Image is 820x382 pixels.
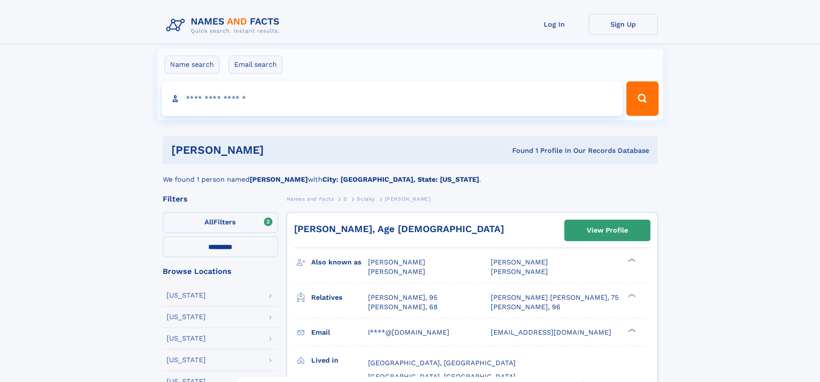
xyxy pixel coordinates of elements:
[163,164,658,185] div: We found 1 person named with .
[626,258,636,263] div: ❯
[343,193,347,204] a: S
[163,212,278,233] label: Filters
[388,146,649,155] div: Found 1 Profile In Our Records Database
[368,293,437,302] a: [PERSON_NAME], 95
[626,327,636,333] div: ❯
[163,195,278,203] div: Filters
[167,292,206,299] div: [US_STATE]
[164,56,220,74] label: Name search
[167,357,206,363] div: [US_STATE]
[491,293,619,302] a: [PERSON_NAME] [PERSON_NAME], 75
[171,145,388,155] h1: [PERSON_NAME]
[294,224,504,234] a: [PERSON_NAME], Age [DEMOGRAPHIC_DATA]
[250,175,308,183] b: [PERSON_NAME]
[368,258,425,266] span: [PERSON_NAME]
[491,302,560,312] a: [PERSON_NAME], 96
[343,196,347,202] span: S
[565,220,650,241] a: View Profile
[491,267,548,276] span: [PERSON_NAME]
[163,14,287,37] img: Logo Names and Facts
[229,56,282,74] label: Email search
[163,267,278,275] div: Browse Locations
[385,196,431,202] span: [PERSON_NAME]
[322,175,479,183] b: City: [GEOGRAPHIC_DATA], State: [US_STATE]
[368,302,438,312] a: [PERSON_NAME], 68
[626,81,658,116] button: Search Button
[311,255,368,270] h3: Also known as
[311,353,368,368] h3: Lived in
[368,373,516,381] span: [GEOGRAPHIC_DATA], [GEOGRAPHIC_DATA]
[626,292,636,298] div: ❯
[311,290,368,305] h3: Relatives
[357,196,375,202] span: Sciaky
[520,14,589,35] a: Log In
[491,258,548,266] span: [PERSON_NAME]
[357,193,375,204] a: Sciaky
[162,81,623,116] input: search input
[287,193,334,204] a: Names and Facts
[587,221,628,240] div: View Profile
[368,267,425,276] span: [PERSON_NAME]
[589,14,658,35] a: Sign Up
[167,335,206,342] div: [US_STATE]
[491,328,611,336] span: [EMAIL_ADDRESS][DOMAIN_NAME]
[368,359,516,367] span: [GEOGRAPHIC_DATA], [GEOGRAPHIC_DATA]
[311,325,368,340] h3: Email
[167,314,206,320] div: [US_STATE]
[204,218,214,226] span: All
